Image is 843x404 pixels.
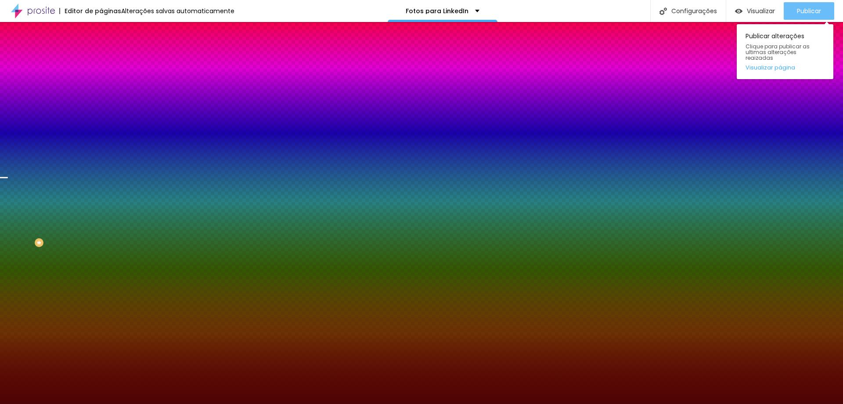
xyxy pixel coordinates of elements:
[746,65,825,70] a: Visualizar página
[735,7,742,15] img: view-1.svg
[406,8,468,14] p: Fotos para LinkedIn
[726,2,784,20] button: Visualizar
[784,2,834,20] button: Publicar
[659,7,667,15] img: Icone
[746,44,825,61] span: Clique para publicar as ultimas alterações reaizadas
[121,8,234,14] div: Alterações salvas automaticamente
[59,8,121,14] div: Editor de páginas
[737,24,833,79] div: Publicar alterações
[797,7,821,15] span: Publicar
[747,7,775,15] span: Visualizar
